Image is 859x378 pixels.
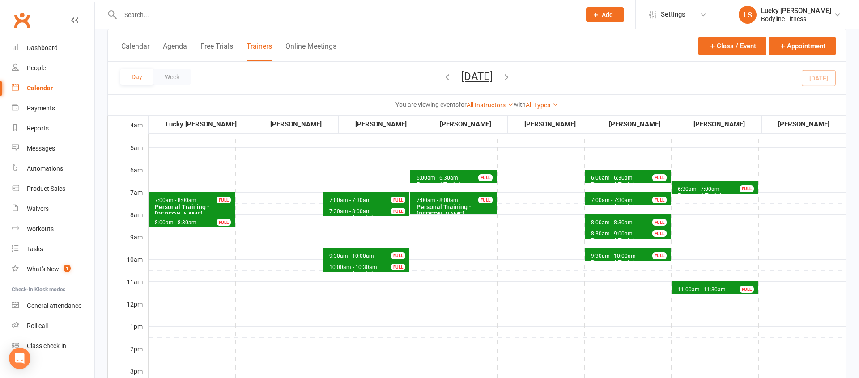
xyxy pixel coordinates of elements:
a: Payments [12,98,94,118]
button: Online Meetings [285,42,336,61]
div: [PERSON_NAME] [255,119,338,130]
button: Add [586,7,624,22]
button: [DATE] [461,70,493,83]
div: Class check-in [27,342,66,349]
span: 7:00am - 8:00am [154,197,197,203]
a: All Types [526,101,558,109]
span: 7:00am - 7:30am [329,197,371,203]
div: FULL [391,208,405,214]
a: Roll call [12,316,94,336]
strong: You are viewing events [395,101,459,108]
a: Dashboard [12,38,94,58]
div: What's New [27,265,59,273]
span: Settings [661,4,685,25]
div: 12pm [108,299,148,322]
div: Personal Training - [PERSON_NAME] [329,270,408,285]
span: 7:00am - 8:00am [416,197,459,203]
div: Product Sales [27,185,65,192]
input: Search... [118,8,574,21]
div: FULL [740,185,754,192]
div: FULL [478,174,493,181]
div: Lucky [PERSON_NAME] [149,119,253,130]
button: Day [120,69,153,85]
a: Product Sales [12,179,94,199]
div: [PERSON_NAME] [508,119,591,130]
div: 1pm [108,322,148,344]
div: FULL [478,197,493,203]
div: Calendar [27,84,53,92]
a: Calendar [12,78,94,98]
div: Workouts [27,225,54,232]
div: People [27,64,46,71]
div: Dashboard [27,44,58,51]
div: FULL [652,230,667,237]
div: General attendance [27,302,81,309]
span: 9:30am - 10:00am [591,253,636,259]
div: FULL [217,197,231,203]
button: Agenda [163,42,187,61]
div: Personal Training - [PERSON_NAME] [591,203,669,218]
span: 8:00am - 8:30am [154,219,197,226]
div: Roll call [27,322,48,329]
div: Tasks [27,245,43,252]
div: [PERSON_NAME] [593,119,676,130]
div: Bodyline Fitness [761,15,831,23]
div: Personal Training - [PERSON_NAME] [154,203,233,218]
div: FULL [391,197,405,203]
div: 8am [108,210,148,232]
span: 9:30am - 10:00am [329,253,374,259]
span: 7:30am - 8:00am [329,208,371,214]
div: [PERSON_NAME] [678,119,761,130]
a: Class kiosk mode [12,336,94,356]
div: Personal Training - [PERSON_NAME] [591,237,669,251]
div: 11am [108,277,148,299]
button: Free Trials [200,42,233,61]
div: LS [739,6,757,24]
div: Waivers [27,205,49,212]
div: Personal Training - [PERSON_NAME] [416,203,495,218]
div: Lucky [PERSON_NAME] [761,7,831,15]
a: Messages [12,139,94,159]
span: 1 [64,265,71,272]
button: Class / Event [698,37,766,55]
button: Week [153,69,191,85]
a: Workouts [12,219,94,239]
button: Calendar [121,42,149,61]
div: FULL [391,264,405,270]
span: 8:00am - 8:30am [591,219,633,226]
span: 10:00am - 10:30am [329,264,378,270]
div: Personal Training - [PERSON_NAME] [677,293,756,307]
div: 5am [108,143,148,165]
div: FULL [652,197,667,203]
div: Personal Training - [PERSON_NAME] [329,214,408,229]
span: 11:00am - 11:30am [677,286,726,293]
div: [PERSON_NAME] [762,119,846,130]
a: All Instructors [467,101,514,109]
div: Personal Training - [PERSON_NAME] [154,226,233,240]
a: What's New1 [12,259,94,279]
div: Automations [27,165,63,172]
div: FULL [652,219,667,226]
a: Reports [12,118,94,139]
div: 2pm [108,344,148,366]
button: Appointment [769,37,836,55]
span: Add [602,11,613,18]
div: Personal Training - [PERSON_NAME] [591,181,669,195]
div: 4am [108,120,148,143]
strong: for [459,101,467,108]
div: 9am [108,232,148,255]
a: Waivers [12,199,94,219]
div: Personal Training - [PERSON_NAME] [677,192,756,206]
div: Open Intercom Messenger [9,348,30,369]
div: FULL [217,219,231,226]
div: 7am [108,188,148,210]
div: Payments [27,105,55,112]
div: 6am [108,165,148,188]
div: Personal Training - [PERSON_NAME] [416,181,495,195]
span: 8:30am - 9:00am [591,231,633,237]
div: 10am [108,255,148,277]
a: People [12,58,94,78]
strong: with [514,101,526,108]
div: FULL [652,252,667,259]
div: Personal Training - [PERSON_NAME] [591,259,669,273]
